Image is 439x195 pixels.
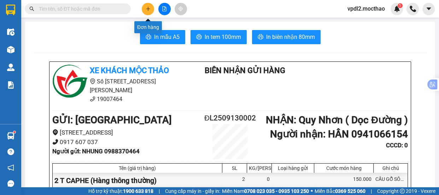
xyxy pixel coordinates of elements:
[6,30,78,40] div: 0988370464
[175,3,187,15] button: aim
[7,180,14,187] span: message
[426,6,432,12] span: caret-down
[53,173,222,189] div: 2 T CAPHE (Hàng thông thường)
[6,5,15,15] img: logo-vxr
[399,3,401,8] span: 1
[6,6,78,22] div: [GEOGRAPHIC_DATA]
[342,4,391,13] span: vpdl2.mocthao
[178,6,183,11] span: aim
[314,173,374,189] div: 150.000
[249,165,270,171] div: KG/[PERSON_NAME]
[205,32,241,41] span: In tem 100mm
[165,187,220,195] span: Cung cấp máy in - giấy in:
[371,187,372,195] span: |
[154,32,180,41] span: In mẫu A5
[335,188,365,194] strong: 0369 525 060
[394,6,400,12] img: icon-new-feature
[7,164,14,171] span: notification
[90,78,95,84] span: environment
[52,77,184,95] li: Số [STREET_ADDRESS][PERSON_NAME]
[83,50,132,58] div: 0
[258,34,263,41] span: printer
[316,165,371,171] div: Cước món hàng
[52,137,200,147] li: 0917 607 037
[7,148,14,155] span: question-circle
[159,187,160,195] span: |
[54,165,220,171] div: Tên (giá trị hàng)
[83,31,132,40] div: HÂN
[410,6,416,12] img: phone-icon
[191,30,247,44] button: printerIn tem 100mm
[52,95,184,104] li: 19007464
[146,34,151,41] span: printer
[158,3,171,15] button: file-add
[7,132,14,140] img: warehouse-icon
[7,81,14,89] img: solution-icon
[29,6,34,11] span: search
[134,21,162,33] div: Đơn hàng
[375,165,406,171] div: Ghi chú
[13,131,16,133] sup: 1
[398,3,403,8] sup: 1
[88,187,153,195] span: Hỗ trợ kỹ thuật:
[6,6,17,13] span: Gửi:
[400,189,405,194] span: copyright
[140,30,185,44] button: printerIn mẫu A5
[83,40,132,50] div: 0941066154
[142,3,154,15] button: plus
[83,7,100,14] span: Nhận:
[123,188,153,194] strong: 1900 633 818
[52,139,58,145] span: phone
[266,32,315,41] span: In biên nhận 80mm
[6,22,78,30] div: NHUNG
[196,34,202,41] span: printer
[52,129,58,135] span: environment
[52,114,172,126] b: GỬI : [GEOGRAPHIC_DATA]
[266,114,408,126] b: NHẬN : Quy Nhơn ( Dọc Đường )
[200,112,260,124] h2: ĐL2509130002
[311,190,313,193] span: ⚪️
[270,128,408,140] b: Người nhận : HÂN 0941066154
[39,5,122,13] input: Tìm tên, số ĐT hoặc mã đơn
[222,173,247,189] div: 2
[7,46,14,53] img: warehouse-icon
[7,64,14,71] img: warehouse-icon
[52,65,88,100] img: logo.jpg
[422,3,435,15] button: caret-down
[90,96,95,102] span: phone
[224,165,245,171] div: SL
[205,66,285,75] b: Biên Nhận Gửi Hàng
[315,187,365,195] span: Miền Bắc
[274,165,312,171] div: Loại hàng gửi
[162,6,167,11] span: file-add
[386,142,408,149] b: CCCD : 0
[52,148,140,155] b: Người gửi : NHUNG 0988370464
[252,30,321,44] button: printerIn biên nhận 80mm
[374,173,408,189] div: CẦU GỖ SÔNG CẦU
[146,6,151,11] span: plus
[90,66,169,75] b: Xe khách Mộc Thảo
[7,28,14,36] img: warehouse-icon
[247,173,272,189] div: 0
[222,187,309,195] span: Miền Nam
[83,6,132,31] div: Quy Nhơn ( Dọc Đường )
[52,128,200,137] li: [STREET_ADDRESS]
[244,188,309,194] strong: 0708 023 035 - 0935 103 250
